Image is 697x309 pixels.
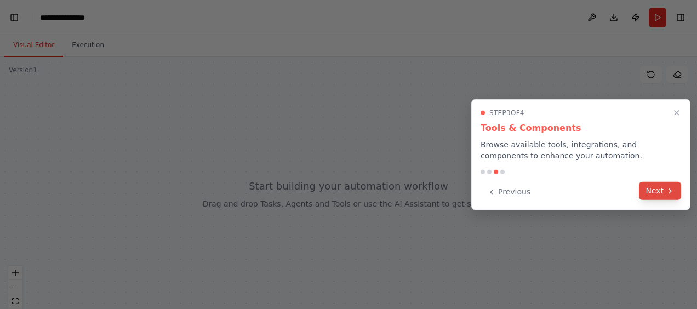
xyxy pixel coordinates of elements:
[7,10,22,25] button: Hide left sidebar
[670,106,683,119] button: Close walkthrough
[481,122,681,135] h3: Tools & Components
[481,139,681,161] p: Browse available tools, integrations, and components to enhance your automation.
[639,182,681,200] button: Next
[481,183,537,201] button: Previous
[489,108,524,117] span: Step 3 of 4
